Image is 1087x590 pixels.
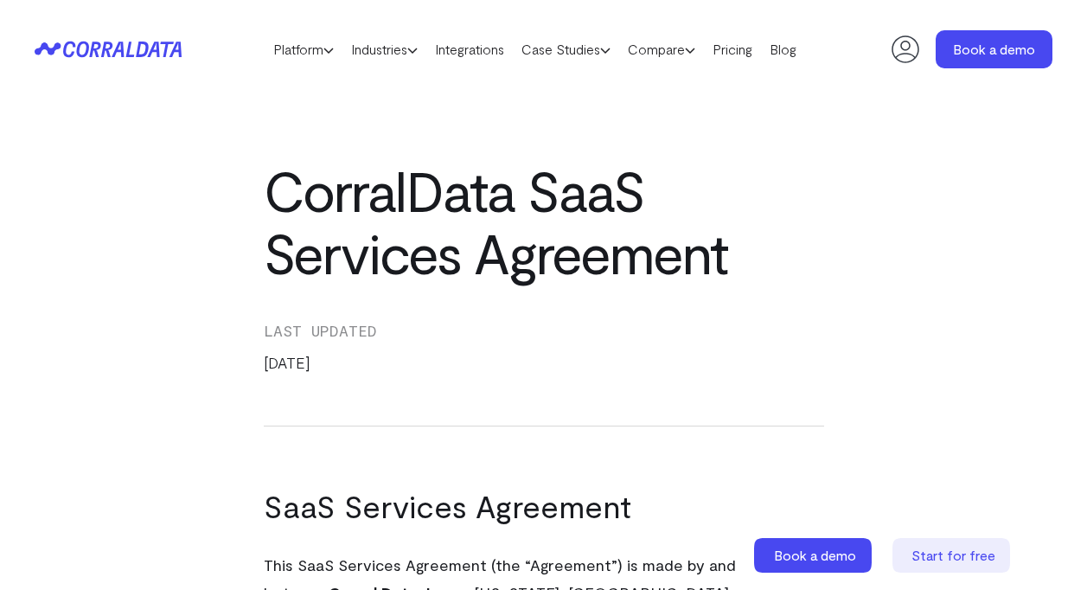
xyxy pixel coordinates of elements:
[513,36,619,62] a: Case Studies
[619,36,704,62] a: Compare
[761,36,805,62] a: Blog
[774,547,856,563] span: Book a demo
[264,478,824,534] h1: SaaS Services Agreement
[936,30,1052,68] a: Book a demo
[426,36,513,62] a: Integrations
[264,318,824,343] h5: Last Updated
[264,159,824,284] h1: CorralData SaaS Services Agreement
[892,538,1013,573] a: Start for free
[264,351,824,374] p: [DATE]
[911,547,995,563] span: Start for free
[754,538,875,573] a: Book a demo
[704,36,761,62] a: Pricing
[342,36,426,62] a: Industries
[265,36,342,62] a: Platform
